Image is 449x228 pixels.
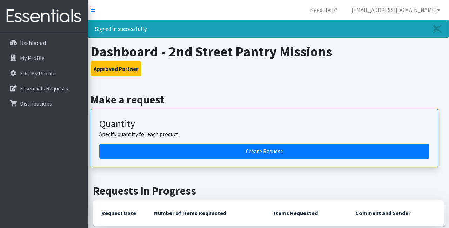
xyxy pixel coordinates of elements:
[146,200,266,226] th: Number of Items Requested
[20,100,52,107] p: Distributions
[3,51,85,65] a: My Profile
[99,144,429,159] a: Create a request by quantity
[346,3,446,17] a: [EMAIL_ADDRESS][DOMAIN_NAME]
[93,200,146,226] th: Request Date
[3,66,85,80] a: Edit My Profile
[91,61,141,76] button: Approved Partner
[3,96,85,110] a: Distributions
[99,130,429,138] p: Specify quantity for each product.
[20,39,46,46] p: Dashboard
[99,118,429,130] h3: Quantity
[347,200,444,226] th: Comment and Sender
[91,93,447,106] h2: Make a request
[20,54,45,61] p: My Profile
[20,85,68,92] p: Essentials Requests
[88,20,449,38] div: Signed in successfully.
[266,200,347,226] th: Items Requested
[304,3,343,17] a: Need Help?
[3,5,85,28] img: HumanEssentials
[20,70,55,77] p: Edit My Profile
[91,43,447,60] h1: Dashboard - 2nd Street Pantry Missions
[3,81,85,95] a: Essentials Requests
[93,184,444,197] h2: Requests In Progress
[3,36,85,50] a: Dashboard
[426,20,449,37] a: Close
